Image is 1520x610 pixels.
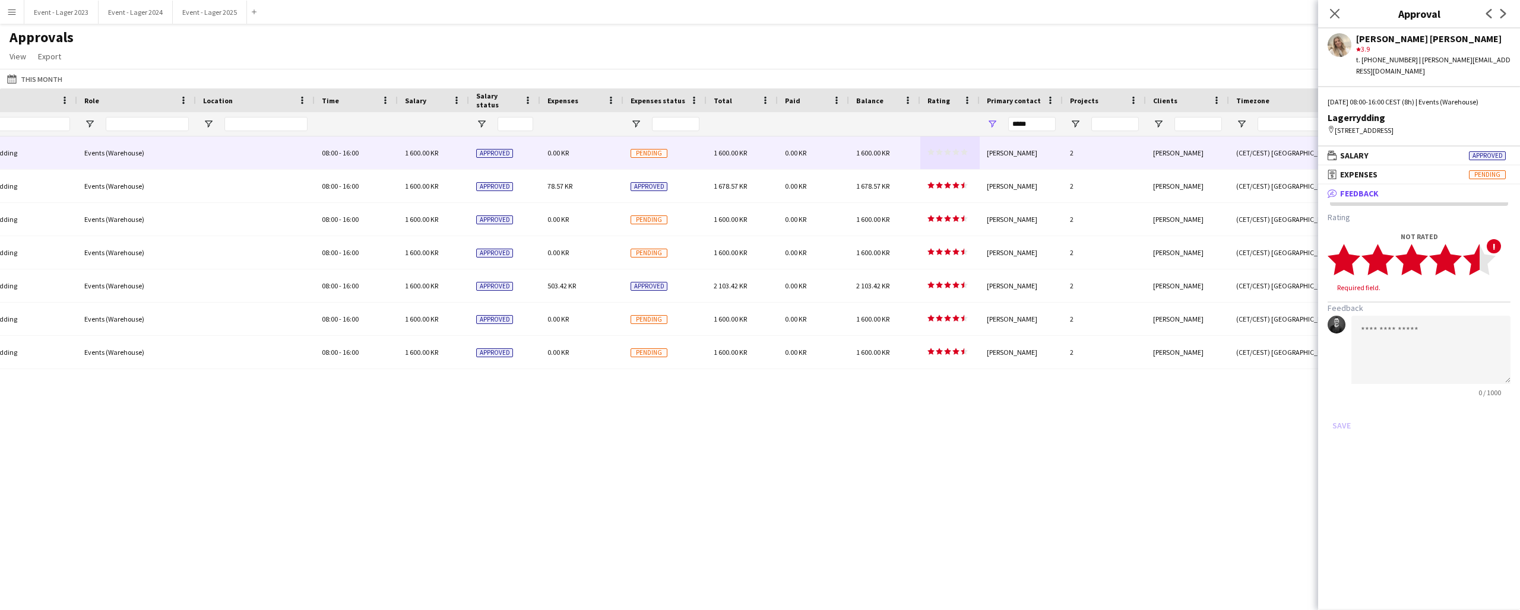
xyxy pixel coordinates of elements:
[1340,188,1379,199] span: Feedback
[339,348,341,357] span: -
[77,170,196,202] div: Events (Warehouse)
[980,303,1063,335] div: [PERSON_NAME]
[339,281,341,290] span: -
[1469,388,1510,397] span: 0 / 1000
[652,117,699,131] input: Expenses status Filter Input
[1153,96,1177,105] span: Clients
[1146,136,1229,169] div: [PERSON_NAME]
[322,148,338,157] span: 08:00
[1229,136,1366,169] div: (CET/CEST) [GEOGRAPHIC_DATA]
[987,119,997,129] button: Open Filter Menu
[476,249,513,258] span: Approved
[1063,170,1146,202] div: 2
[1063,236,1146,269] div: 2
[1469,170,1506,179] span: Pending
[343,314,359,323] span: 16:00
[203,119,214,129] button: Open Filter Menu
[987,96,1041,105] span: Primary contact
[1356,33,1510,44] div: [PERSON_NAME] [PERSON_NAME]
[980,136,1063,169] div: [PERSON_NAME]
[1318,202,1520,444] div: Feedback
[980,336,1063,368] div: [PERSON_NAME]
[1229,236,1366,269] div: (CET/CEST) [GEOGRAPHIC_DATA]
[631,348,667,357] span: Pending
[1258,117,1358,131] input: Timezone Filter Input
[1146,170,1229,202] div: [PERSON_NAME]
[339,182,341,190] span: -
[1328,112,1510,123] div: Lagerrydding
[714,248,747,257] span: 1 600.00 KR
[714,215,747,224] span: 1 600.00 KR
[547,348,569,357] span: 0.00 KR
[856,148,889,157] span: 1 600.00 KR
[1008,117,1056,131] input: Primary contact Filter Input
[1229,303,1366,335] div: (CET/CEST) [GEOGRAPHIC_DATA]
[1328,232,1510,241] div: Not rated
[980,269,1063,302] div: [PERSON_NAME]
[322,348,338,357] span: 08:00
[476,282,513,291] span: Approved
[714,148,747,157] span: 1 600.00 KR
[476,149,513,158] span: Approved
[631,315,667,324] span: Pending
[714,96,732,105] span: Total
[476,182,513,191] span: Approved
[77,303,196,335] div: Events (Warehouse)
[631,96,685,105] span: Expenses status
[1318,185,1520,202] mat-expansion-panel-header: Feedback
[547,96,578,105] span: Expenses
[1146,336,1229,368] div: [PERSON_NAME]
[343,281,359,290] span: 16:00
[405,182,438,190] span: 1 600.00 KR
[1070,119,1081,129] button: Open Filter Menu
[1146,269,1229,302] div: [PERSON_NAME]
[405,96,426,105] span: Salary
[1063,269,1146,302] div: 2
[38,51,61,62] span: Export
[631,282,667,291] span: Approved
[1146,203,1229,236] div: [PERSON_NAME]
[322,96,339,105] span: Time
[476,215,513,224] span: Approved
[1229,170,1366,202] div: (CET/CEST) [GEOGRAPHIC_DATA]
[106,117,189,131] input: Role Filter Input
[1328,125,1510,136] div: [STREET_ADDRESS]
[224,117,308,131] input: Location Filter Input
[631,215,667,224] span: Pending
[476,315,513,324] span: Approved
[1356,55,1510,76] div: t. [PHONE_NUMBER] | [PERSON_NAME][EMAIL_ADDRESS][DOMAIN_NAME]
[5,72,65,86] button: This Month
[405,248,438,257] span: 1 600.00 KR
[343,148,359,157] span: 16:00
[405,314,438,323] span: 1 600.00 KR
[322,215,338,224] span: 08:00
[714,182,747,190] span: 1 678.57 KR
[547,182,572,190] span: 78.57 KR
[77,203,196,236] div: Events (Warehouse)
[1063,136,1146,169] div: 2
[927,96,950,105] span: Rating
[856,182,889,190] span: 1 678.57 KR
[1153,119,1164,129] button: Open Filter Menu
[405,215,438,224] span: 1 600.00 KR
[343,348,359,357] span: 16:00
[322,281,338,290] span: 08:00
[856,348,889,357] span: 1 600.00 KR
[856,96,883,105] span: Balance
[1229,203,1366,236] div: (CET/CEST) [GEOGRAPHIC_DATA]
[405,348,438,357] span: 1 600.00 KR
[785,96,800,105] span: Paid
[547,314,569,323] span: 0.00 KR
[343,182,359,190] span: 16:00
[476,348,513,357] span: Approved
[339,314,341,323] span: -
[1318,147,1520,164] mat-expansion-panel-header: SalaryApproved
[1146,303,1229,335] div: [PERSON_NAME]
[1063,303,1146,335] div: 2
[24,1,99,24] button: Event - Lager 2023
[785,314,806,323] span: 0.00 KR
[631,149,667,158] span: Pending
[1174,117,1222,131] input: Clients Filter Input
[99,1,173,24] button: Event - Lager 2024
[1070,96,1098,105] span: Projects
